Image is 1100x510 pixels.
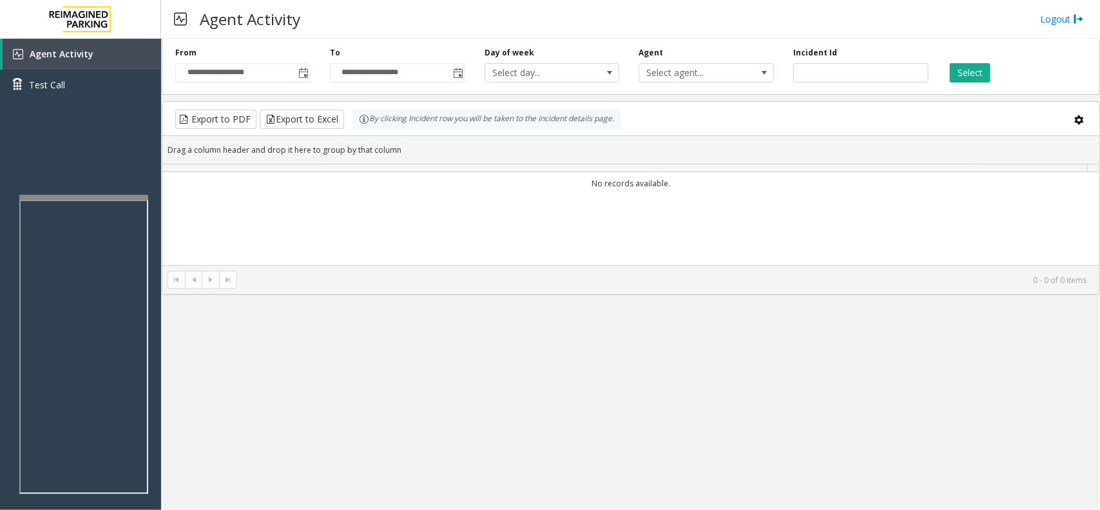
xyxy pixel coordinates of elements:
[193,3,307,35] h3: Agent Activity
[950,63,990,83] button: Select
[1074,12,1084,26] img: logout
[162,164,1099,265] div: Data table
[29,78,65,92] span: Test Call
[260,110,344,129] button: Export to Excel
[485,47,535,59] label: Day of week
[1040,12,1084,26] a: Logout
[175,47,197,59] label: From
[639,47,663,59] label: Agent
[245,275,1086,286] kendo-pager-info: 0 - 0 of 0 items
[639,64,746,82] span: Select agent...
[330,47,340,59] label: To
[162,172,1099,195] td: No records available.
[3,39,161,70] a: Agent Activity
[639,63,774,83] span: NO DATA FOUND
[30,48,93,60] span: Agent Activity
[175,110,256,129] button: Export to PDF
[485,64,592,82] span: Select day...
[296,64,310,82] span: Toggle popup
[352,110,621,129] div: By clicking Incident row you will be taken to the incident details page.
[174,3,187,35] img: pageIcon
[162,139,1099,161] div: Drag a column header and drop it here to group by that column
[13,49,23,59] img: 'icon'
[359,114,369,124] img: infoIcon.svg
[450,64,465,82] span: Toggle popup
[793,47,837,59] label: Incident Id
